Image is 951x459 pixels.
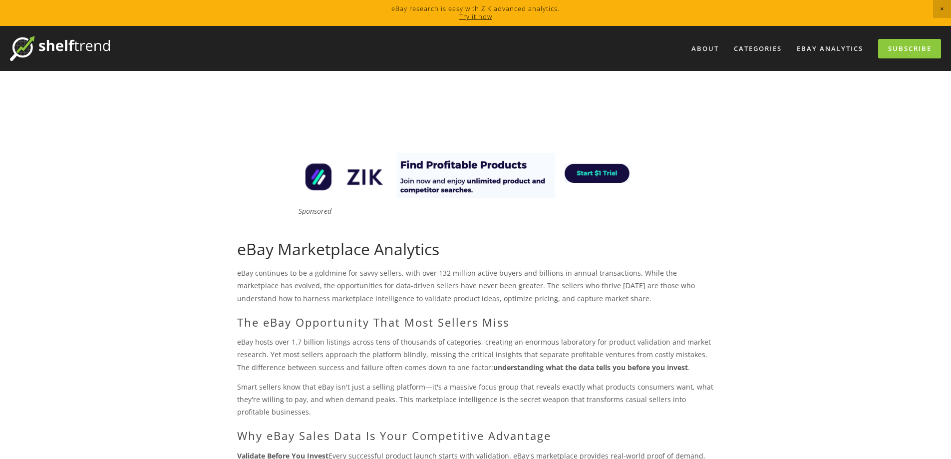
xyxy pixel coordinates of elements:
h1: eBay Marketplace Analytics [237,240,714,259]
h2: Why eBay Sales Data Is Your Competitive Advantage [237,429,714,442]
p: eBay continues to be a goldmine for savvy sellers, with over 132 million active buyers and billio... [237,267,714,305]
a: eBay Analytics [790,40,870,57]
p: Smart sellers know that eBay isn't just a selling platform—it's a massive focus group that reveal... [237,381,714,419]
strong: understanding what the data tells you before you invest [493,363,688,372]
p: eBay hosts over 1.7 billion listings across tens of thousands of categories, creating an enormous... [237,336,714,374]
a: Try it now [459,12,492,21]
em: Sponsored [299,206,331,216]
h2: The eBay Opportunity That Most Sellers Miss [237,316,714,329]
img: ShelfTrend [10,36,110,61]
div: Categories [727,40,788,57]
a: About [685,40,725,57]
a: Subscribe [878,39,941,58]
